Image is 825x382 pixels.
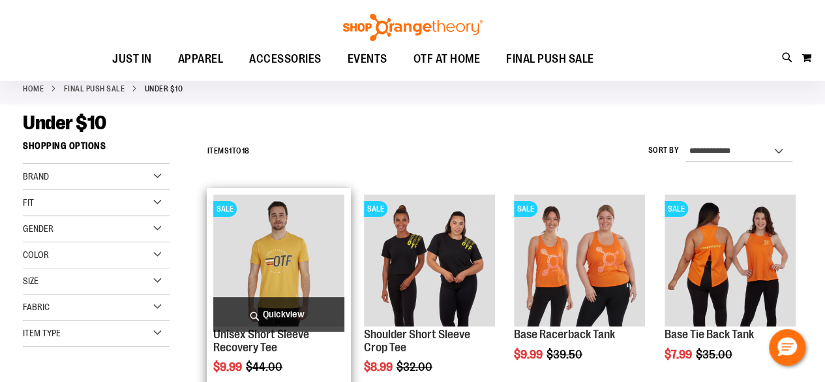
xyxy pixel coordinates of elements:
[213,195,344,328] a: Product image for Unisex Short Sleeve Recovery TeeSALE
[213,360,244,374] span: $9.99
[400,44,494,74] a: OTF AT HOME
[23,112,106,134] span: Under $10
[23,223,53,234] span: Gender
[413,44,481,74] span: OTF AT HOME
[145,83,183,95] strong: Under $10
[23,83,44,95] a: Home
[23,276,38,286] span: Size
[249,44,322,74] span: ACCESSORIES
[665,195,796,328] a: Product image for Base Tie Back TankSALE
[23,197,34,208] span: Fit
[23,328,61,338] span: Item Type
[514,201,537,217] span: SALE
[213,195,344,326] img: Product image for Unisex Short Sleeve Recovery Tee
[213,297,344,332] a: Quickview
[23,171,49,182] span: Brand
[178,44,224,74] span: APPAREL
[23,302,50,312] span: Fabric
[341,14,485,41] img: Shop Orangetheory
[229,146,232,155] span: 1
[23,135,170,164] strong: Shopping Options
[99,44,165,74] a: JUST IN
[364,195,495,326] img: Product image for Shoulder Short Sleeve Crop Tee
[364,201,387,217] span: SALE
[246,360,284,374] span: $44.00
[514,195,645,328] a: Product image for Base Racerback TankSALE
[665,328,754,341] a: Base Tie Back Tank
[547,348,584,361] span: $39.50
[64,83,125,95] a: FINAL PUSH SALE
[514,348,545,361] span: $9.99
[696,348,734,361] span: $35.00
[348,44,387,74] span: EVENTS
[207,141,250,161] h2: Items to
[165,44,237,74] a: APPAREL
[514,328,615,341] a: Base Racerback Tank
[665,201,688,217] span: SALE
[236,44,335,74] a: ACCESSORIES
[364,195,495,328] a: Product image for Shoulder Short Sleeve Crop TeeSALE
[769,329,805,366] button: Hello, have a question? Let’s chat.
[665,195,796,326] img: Product image for Base Tie Back Tank
[397,360,434,374] span: $32.00
[213,328,309,354] a: Unisex Short Sleeve Recovery Tee
[112,44,152,74] span: JUST IN
[23,249,49,260] span: Color
[242,146,250,155] span: 18
[493,44,607,74] a: FINAL PUSH SALE
[648,145,679,156] label: Sort By
[514,195,645,326] img: Product image for Base Racerback Tank
[364,328,470,354] a: Shoulder Short Sleeve Crop Tee
[364,360,395,374] span: $8.99
[506,44,594,74] span: FINAL PUSH SALE
[213,201,237,217] span: SALE
[335,44,400,74] a: EVENTS
[665,348,694,361] span: $7.99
